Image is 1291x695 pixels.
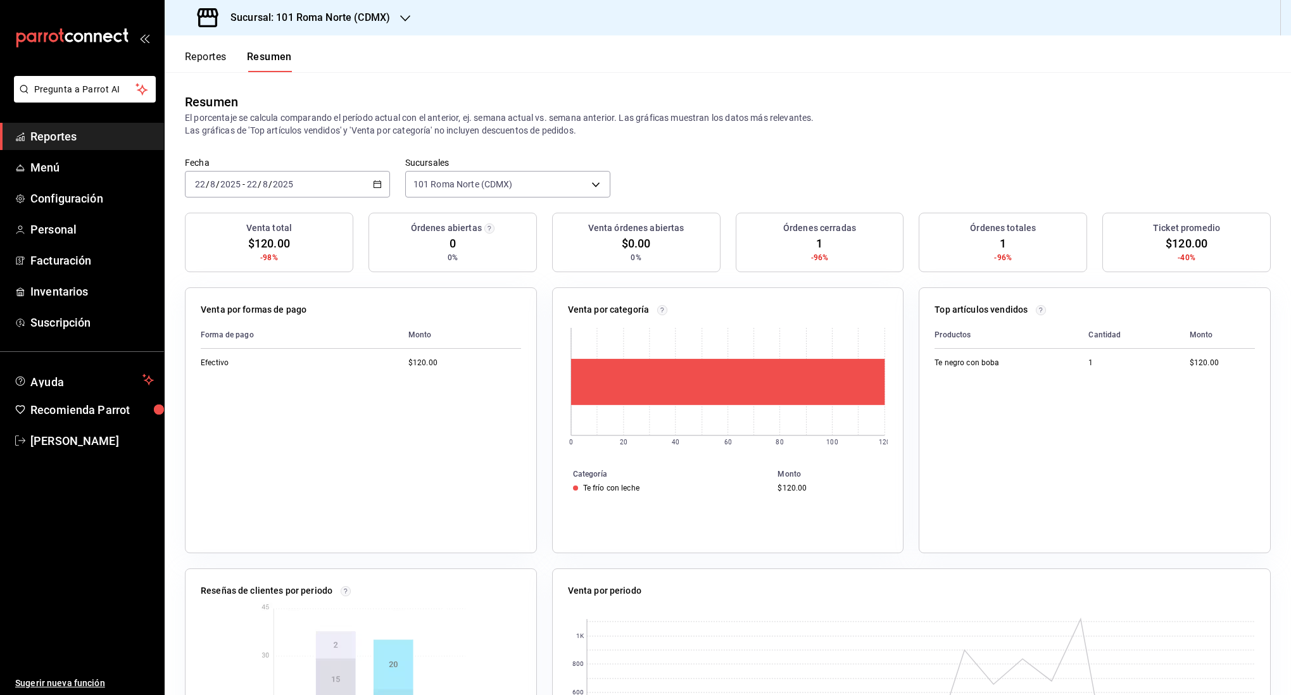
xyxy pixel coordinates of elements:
[450,235,456,252] span: 0
[210,179,216,189] input: --
[34,83,136,96] span: Pregunta a Parrot AI
[448,252,458,263] span: 0%
[778,484,883,492] div: $120.00
[576,633,584,640] text: 1K
[185,158,390,167] label: Fecha
[572,661,583,668] text: 800
[568,303,650,316] p: Venta por categoría
[398,322,521,349] th: Monto
[408,358,521,368] div: $120.00
[9,92,156,105] a: Pregunta a Parrot AI
[30,283,154,300] span: Inventarios
[206,179,210,189] span: /
[1166,235,1207,252] span: $120.00
[1153,222,1220,235] h3: Ticket promedio
[879,439,890,446] text: 120
[1000,235,1006,252] span: 1
[935,358,1061,368] div: Te negro con boba
[185,51,227,72] button: Reportes
[220,10,390,25] h3: Sucursal: 101 Roma Norte (CDMX)
[811,252,829,263] span: -96%
[816,235,822,252] span: 1
[30,401,154,418] span: Recomienda Parrot
[260,252,278,263] span: -98%
[201,322,398,349] th: Forma de pago
[30,190,154,207] span: Configuración
[216,179,220,189] span: /
[14,76,156,103] button: Pregunta a Parrot AI
[246,179,258,189] input: --
[569,439,573,446] text: 0
[588,222,684,235] h3: Venta órdenes abiertas
[970,222,1036,235] h3: Órdenes totales
[30,252,154,269] span: Facturación
[246,222,292,235] h3: Venta total
[622,235,651,252] span: $0.00
[583,484,639,492] div: Te frío con leche
[1088,358,1169,368] div: 1
[242,179,245,189] span: -
[185,51,292,72] div: navigation tabs
[30,432,154,449] span: [PERSON_NAME]
[268,179,272,189] span: /
[15,677,154,690] span: Sugerir nueva función
[411,222,482,235] h3: Órdenes abiertas
[194,179,206,189] input: --
[1178,252,1195,263] span: -40%
[201,303,306,316] p: Venta por formas de pago
[826,439,838,446] text: 100
[201,584,332,598] p: Reseñas de clientes por periodo
[935,322,1078,349] th: Productos
[185,92,238,111] div: Resumen
[776,439,784,446] text: 80
[783,222,856,235] h3: Órdenes cerradas
[247,51,292,72] button: Resumen
[994,252,1012,263] span: -96%
[30,159,154,176] span: Menú
[248,235,290,252] span: $120.00
[272,179,294,189] input: ----
[620,439,627,446] text: 20
[30,221,154,238] span: Personal
[1180,322,1255,349] th: Monto
[258,179,261,189] span: /
[568,584,641,598] p: Venta por periodo
[220,179,241,189] input: ----
[30,372,137,387] span: Ayuda
[772,467,903,481] th: Monto
[201,358,327,368] div: Efectivo
[1078,322,1180,349] th: Cantidad
[405,158,610,167] label: Sucursales
[413,178,513,191] span: 101 Roma Norte (CDMX)
[185,111,1271,137] p: El porcentaje se calcula comparando el período actual con el anterior, ej. semana actual vs. sema...
[262,179,268,189] input: --
[1190,358,1255,368] div: $120.00
[553,467,773,481] th: Categoría
[30,314,154,331] span: Suscripción
[672,439,679,446] text: 40
[30,128,154,145] span: Reportes
[724,439,732,446] text: 60
[139,33,149,43] button: open_drawer_menu
[935,303,1028,316] p: Top artículos vendidos
[631,252,641,263] span: 0%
